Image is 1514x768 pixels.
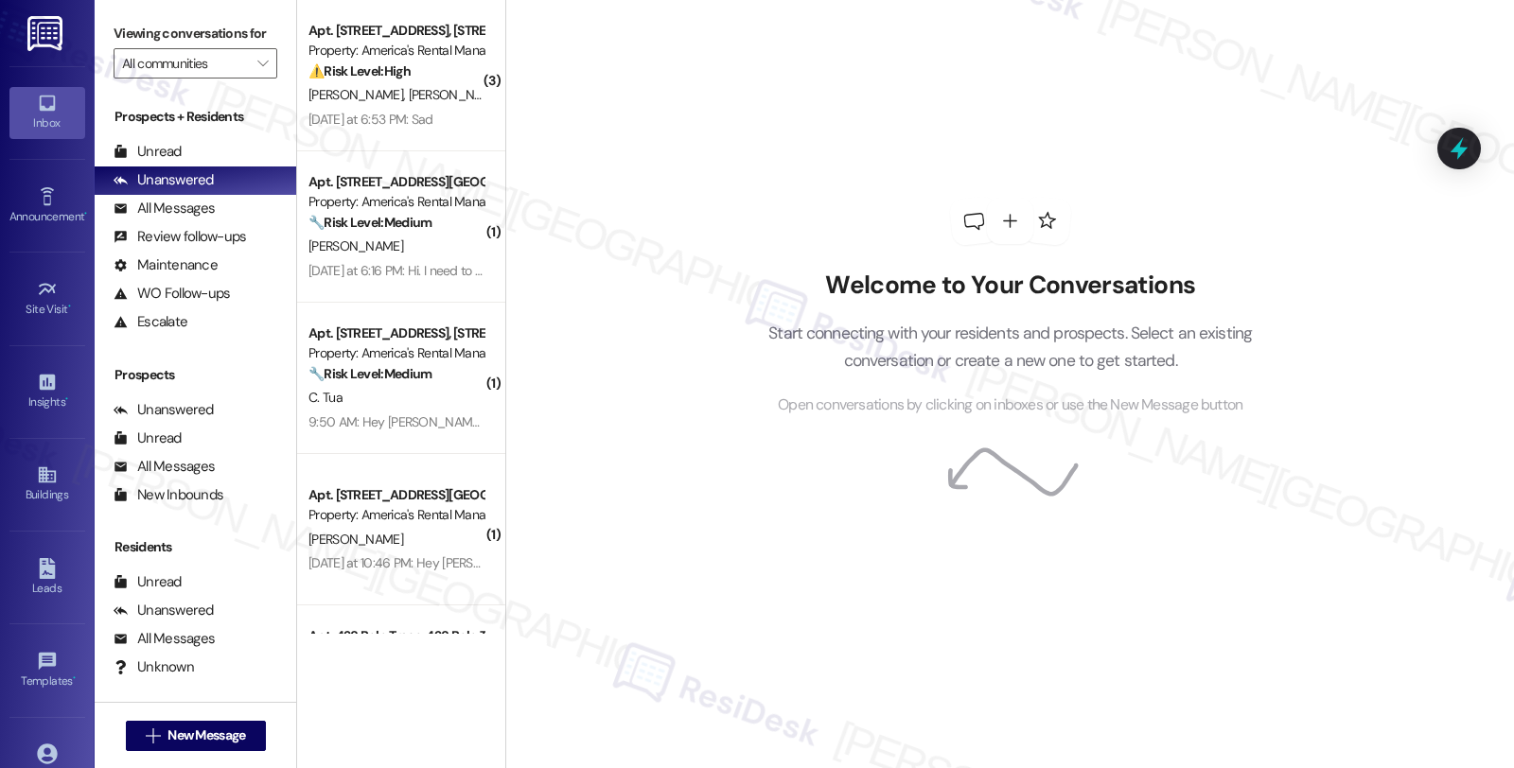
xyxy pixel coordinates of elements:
[9,366,85,417] a: Insights •
[9,459,85,510] a: Buildings
[308,62,411,79] strong: ⚠️ Risk Level: High
[9,645,85,696] a: Templates •
[114,19,277,48] label: Viewing conversations for
[68,300,71,313] span: •
[114,255,218,275] div: Maintenance
[146,728,160,743] i: 
[308,626,484,646] div: Apt. 428 Polo Trace, 428 Polo Trace
[308,413,1110,430] div: 9:50 AM: Hey [PERSON_NAME], we appreciate your text! We'll be back at 11AM to help you out. If th...
[740,271,1281,301] h2: Welcome to Your Conversations
[114,142,182,162] div: Unread
[308,21,484,41] div: Apt. [STREET_ADDRESS], [STREET_ADDRESS]
[114,629,215,649] div: All Messages
[409,86,503,103] span: [PERSON_NAME]
[73,672,76,685] span: •
[308,192,484,212] div: Property: America's Rental Managers Portfolio
[308,41,484,61] div: Property: America's Rental Managers Portfolio
[308,365,431,382] strong: 🔧 Risk Level: Medium
[308,262,1378,279] div: [DATE] at 6:16 PM: Hi. I need to speak with someone about my garbage collection. Waste Management...
[740,320,1281,374] p: Start connecting with your residents and prospects. Select an existing conversation or create a n...
[308,323,484,343] div: Apt. [STREET_ADDRESS], [STREET_ADDRESS]
[114,227,246,247] div: Review follow-ups
[95,537,296,557] div: Residents
[27,16,66,51] img: ResiDesk Logo
[84,207,87,220] span: •
[167,725,245,745] span: New Message
[308,505,484,525] div: Property: America's Rental Managers Portfolio
[114,170,214,190] div: Unanswered
[114,572,182,592] div: Unread
[114,601,214,620] div: Unanswered
[308,86,409,103] span: [PERSON_NAME]
[308,389,343,406] span: C. Tua
[114,457,215,477] div: All Messages
[114,657,194,677] div: Unknown
[95,107,296,127] div: Prospects + Residents
[126,721,266,751] button: New Message
[9,87,85,138] a: Inbox
[308,214,431,231] strong: 🔧 Risk Level: Medium
[114,284,230,304] div: WO Follow-ups
[257,56,268,71] i: 
[308,111,433,128] div: [DATE] at 6:53 PM: Sad
[308,172,484,192] div: Apt. [STREET_ADDRESS][GEOGRAPHIC_DATA][STREET_ADDRESS]
[308,554,1165,571] div: [DATE] at 10:46 PM: Hey [PERSON_NAME], we appreciate your text! We'll be back at 11AM to help you...
[778,393,1242,417] span: Open conversations by clicking on inboxes or use the New Message button
[114,312,187,332] div: Escalate
[114,400,214,420] div: Unanswered
[65,393,68,406] span: •
[308,343,484,363] div: Property: America's Rental Managers Portfolio
[114,428,182,448] div: Unread
[9,273,85,324] a: Site Visit •
[308,531,403,548] span: [PERSON_NAME]
[9,552,85,603] a: Leads
[95,365,296,385] div: Prospects
[114,485,223,505] div: New Inbounds
[114,199,215,218] div: All Messages
[122,48,247,79] input: All communities
[308,237,403,254] span: [PERSON_NAME]
[308,485,484,505] div: Apt. [STREET_ADDRESS][GEOGRAPHIC_DATA][STREET_ADDRESS]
